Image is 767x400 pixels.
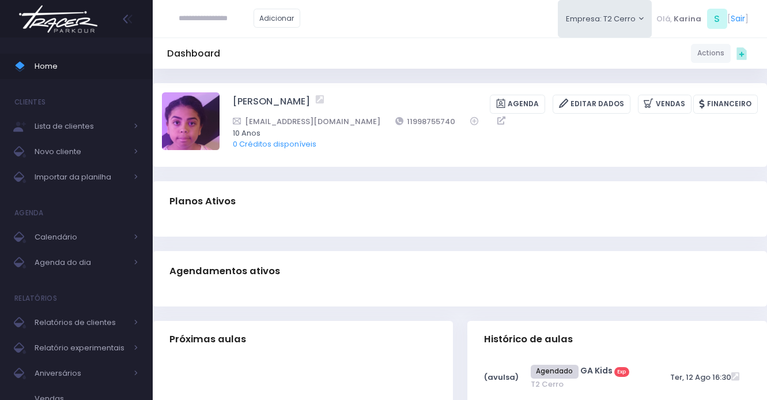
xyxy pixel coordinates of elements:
[691,44,731,63] a: Actions
[167,48,220,59] h5: Dashboard
[531,379,646,390] span: T2 Cerro
[35,230,127,245] span: Calendário
[14,287,57,310] h4: Relatórios
[233,95,310,114] a: [PERSON_NAME]
[484,334,573,345] span: Histórico de aulas
[580,365,613,376] a: GA Kids
[693,95,758,114] a: Financeiro
[35,315,127,330] span: Relatórios de clientes
[162,92,220,150] img: Betina Costa Germano
[35,170,127,185] span: Importar da planilha
[169,255,280,287] h3: Agendamentos ativos
[35,144,127,159] span: Novo cliente
[35,119,127,134] span: Lista de clientes
[169,334,246,345] span: Próximas aulas
[656,13,672,25] span: Olá,
[674,13,701,25] span: Karina
[553,95,630,114] a: Editar Dados
[35,59,138,74] span: Home
[395,115,456,128] a: 11998755740
[707,9,727,29] span: S
[35,341,127,356] span: Relatório experimentais
[731,13,745,25] a: Sair
[531,365,579,379] span: Agendado
[35,255,127,270] span: Agenda do dia
[652,6,753,32] div: [ ]
[233,115,380,128] a: [EMAIL_ADDRESS][DOMAIN_NAME]
[638,95,692,114] a: Vendas
[233,139,316,149] a: 0 Créditos disponíveis
[14,201,44,225] h4: Agenda
[35,366,127,381] span: Aniversários
[490,95,545,114] a: Agenda
[670,372,731,383] span: Ter, 12 Ago 16:30
[233,128,743,139] span: 10 Anos
[614,367,629,377] span: Exp
[14,91,46,114] h4: Clientes
[169,185,236,218] h3: Planos Ativos
[484,372,519,383] strong: (avulsa)
[254,9,301,28] a: Adicionar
